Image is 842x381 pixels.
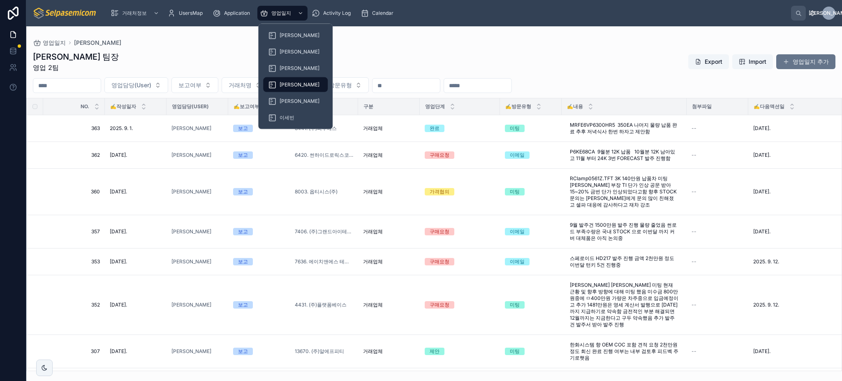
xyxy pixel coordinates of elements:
span: [PERSON_NAME] [280,98,319,105]
a: 구매요청 [425,258,495,265]
a: [PERSON_NAME] [263,28,328,43]
a: [DATE]. [110,348,162,355]
span: 9월 발주건 1500만원 발주 진행 물량 줄었음 썬로드 부족수량은 국내 STOCK 으로 이번달 까지 커버 대체품은 아직 논의중 [570,222,678,242]
a: 거래업체 [363,152,415,158]
a: 보고 [233,151,285,159]
a: Application [210,6,256,21]
a: 이메일 [505,151,557,159]
span: 거래업체 [363,125,383,132]
a: Activity Log [309,6,356,21]
span: [DATE]. [110,152,127,158]
span: 360 [53,188,100,195]
button: 영업일지 추가 [776,54,835,69]
div: 보고 [238,301,248,309]
span: 이세빈 [280,114,294,121]
span: [DATE]. [110,348,127,355]
a: [PERSON_NAME] [263,44,328,59]
a: [PERSON_NAME] [171,188,211,195]
a: [DATE]. [110,188,162,195]
a: [PERSON_NAME] [171,125,211,132]
div: 보고 [238,151,248,159]
a: 가격협의 [425,188,495,195]
a: 한화시스템 향 OEM COC 포함 견적 요청 2천만원 정도 회신 완료 진행 여부는 내부 검토후 피드벡 주기로햇음 [567,338,682,365]
a: 357 [53,228,100,235]
a: 미팅 [505,301,557,309]
a: [PERSON_NAME] [171,348,211,355]
a: [PERSON_NAME] [171,302,211,308]
div: scrollable content [104,4,791,22]
span: ✍️내용 [567,103,583,110]
span: 거래처정보 [122,10,147,16]
span: [PERSON_NAME] [280,81,319,88]
div: 보고 [238,188,248,195]
button: Export [688,54,729,69]
a: UsersMap [165,6,208,21]
div: 구매요청 [430,258,449,265]
a: [PERSON_NAME] [263,61,328,76]
div: 미팅 [510,188,520,195]
button: Select Button [171,77,218,93]
a: -- [692,258,743,265]
span: NO. [81,103,89,110]
a: [PERSON_NAME] [171,228,223,235]
span: 영업단계 [425,103,445,110]
button: Import [732,54,773,69]
span: 방문유형 [329,81,352,89]
a: [PERSON_NAME] [171,348,223,355]
a: 4431. (주)플랫폼베이스 [295,302,353,308]
div: 미팅 [510,348,520,355]
a: 거래업체 [363,188,415,195]
a: 거래업체 [363,348,415,355]
span: RClamp0561Z.TFT 3K 140만원 납품차 미팅 [PERSON_NAME] 부장 TI 단가 인상 공문 받아 15~20% 금번 단가 인상되었다고함 향후 STOCK 문의는... [570,175,678,208]
span: -- [692,302,696,308]
a: 보고 [233,301,285,309]
div: 보고 [238,125,248,132]
a: 353 [53,258,100,265]
a: 7406. (주)그랜드아이테크놀러지 [295,228,353,235]
span: 307 [53,348,100,355]
button: Select Button [222,77,268,93]
a: 보고 [233,188,285,195]
a: 6420. 썬하이드로릭스코리아(주) [295,152,353,158]
span: [DATE]. [110,228,127,235]
div: 제안 [430,348,440,355]
a: 7636. 에이치앤에스 테크놀로지 [295,258,353,265]
span: ✍️다음액션일 [754,103,784,110]
span: 영업담당(User) [172,103,209,110]
span: 거래처명 [229,81,252,89]
span: 2025. 9. 12. [753,302,779,308]
a: -- [692,188,743,195]
a: 4431. (주)플랫폼베이스 [295,302,347,308]
a: P6KE68CA 9월분 12K 납품 10월분 12K 남아있고 11월 부터 24K 3번 FORECAST 발주 진행함 [567,145,682,165]
a: 352 [53,302,100,308]
div: 완료 [430,125,440,132]
span: UsersMap [179,10,203,16]
a: -- [692,125,743,132]
a: 완료 [425,125,495,132]
span: [DATE]. [110,258,127,265]
a: 8003. 옵티시스(주) [295,188,338,195]
a: 8003. 옵티시스(주) [295,188,353,195]
div: 구매요청 [430,151,449,159]
span: 거래업체 [363,258,383,265]
span: [PERSON_NAME] [280,32,319,39]
a: [PERSON_NAME] [171,228,211,235]
a: 거래업체 [363,302,415,308]
img: App logo [33,7,97,20]
span: [DATE]. [753,152,770,158]
a: 제안 [425,348,495,355]
a: 이메일 [505,228,557,235]
a: 13670. (주)알에프피티 [295,348,344,355]
a: -- [692,302,743,308]
a: [PERSON_NAME] [74,39,121,47]
span: -- [692,125,696,132]
button: Select Button [104,77,168,93]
